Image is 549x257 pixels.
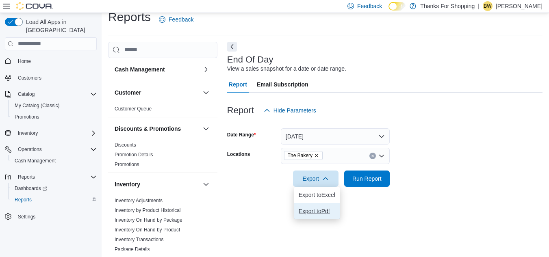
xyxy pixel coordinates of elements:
[8,100,100,111] button: My Catalog (Classic)
[15,197,32,203] span: Reports
[369,153,376,159] button: Clear input
[15,172,97,182] span: Reports
[11,112,43,122] a: Promotions
[115,65,200,73] button: Cash Management
[108,140,217,173] div: Discounts & Promotions
[201,65,211,74] button: Cash Management
[11,184,97,193] span: Dashboards
[115,152,153,158] a: Promotion Details
[15,73,45,83] a: Customers
[15,145,97,154] span: Operations
[484,1,491,11] span: BW
[2,89,100,100] button: Catalog
[15,128,97,138] span: Inventory
[115,198,163,203] a: Inventory Adjustments
[15,56,97,66] span: Home
[314,153,319,158] button: Remove The Bakery from selection in this group
[11,156,97,166] span: Cash Management
[8,183,100,194] a: Dashboards
[293,171,339,187] button: Export
[388,2,406,11] input: Dark Mode
[11,195,97,205] span: Reports
[260,102,319,119] button: Hide Parameters
[15,128,41,138] button: Inventory
[344,171,390,187] button: Run Report
[15,172,38,182] button: Reports
[23,18,97,34] span: Load All Apps in [GEOGRAPHIC_DATA]
[15,89,38,99] button: Catalog
[298,171,334,187] span: Export
[299,208,335,214] span: Export to Pdf
[18,146,42,153] span: Operations
[2,210,100,222] button: Settings
[115,180,200,188] button: Inventory
[273,106,316,114] span: Hide Parameters
[11,195,35,205] a: Reports
[18,75,41,81] span: Customers
[420,1,475,11] p: Thanks For Shopping
[115,106,152,112] a: Customer Queue
[11,112,97,122] span: Promotions
[18,174,35,180] span: Reports
[229,76,247,93] span: Report
[227,151,250,158] label: Locations
[2,171,100,183] button: Reports
[18,58,31,65] span: Home
[11,184,50,193] a: Dashboards
[11,156,59,166] a: Cash Management
[108,104,217,117] div: Customer
[115,217,182,223] a: Inventory On Hand by Package
[15,158,56,164] span: Cash Management
[115,237,164,242] a: Inventory Transactions
[11,101,63,110] a: My Catalog (Classic)
[8,194,100,205] button: Reports
[115,65,165,73] h3: Cash Management
[15,56,34,66] a: Home
[227,55,273,65] h3: End Of Day
[115,125,200,133] button: Discounts & Promotions
[288,151,312,160] span: The Bakery
[201,124,211,134] button: Discounts & Promotions
[169,15,193,24] span: Feedback
[357,2,382,10] span: Feedback
[15,102,60,109] span: My Catalog (Classic)
[352,175,382,183] span: Run Report
[115,207,181,213] a: Inventory by Product Historical
[15,185,47,192] span: Dashboards
[2,127,100,139] button: Inventory
[2,72,100,84] button: Customers
[156,11,197,28] a: Feedback
[227,106,254,115] h3: Report
[496,1,542,11] p: [PERSON_NAME]
[18,214,35,220] span: Settings
[284,151,323,160] span: The Bakery
[478,1,480,11] p: |
[483,1,493,11] div: Belinda Worrall
[299,192,335,198] span: Export to Excel
[227,65,346,73] div: View a sales snapshot for a date or date range.
[15,211,97,221] span: Settings
[18,91,35,97] span: Catalog
[15,212,39,222] a: Settings
[378,153,385,159] button: Open list of options
[115,246,150,253] span: Package Details
[281,128,390,145] button: [DATE]
[115,227,180,233] a: Inventory On Hand by Product
[115,180,140,188] h3: Inventory
[115,89,200,97] button: Customer
[11,101,97,110] span: My Catalog (Classic)
[15,89,97,99] span: Catalog
[2,55,100,67] button: Home
[115,207,181,214] span: Inventory by Product Historical
[115,125,181,133] h3: Discounts & Promotions
[16,2,53,10] img: Cova
[5,52,97,244] nav: Complex example
[201,179,211,189] button: Inventory
[257,76,308,93] span: Email Subscription
[115,217,182,223] span: Inventory On Hand by Package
